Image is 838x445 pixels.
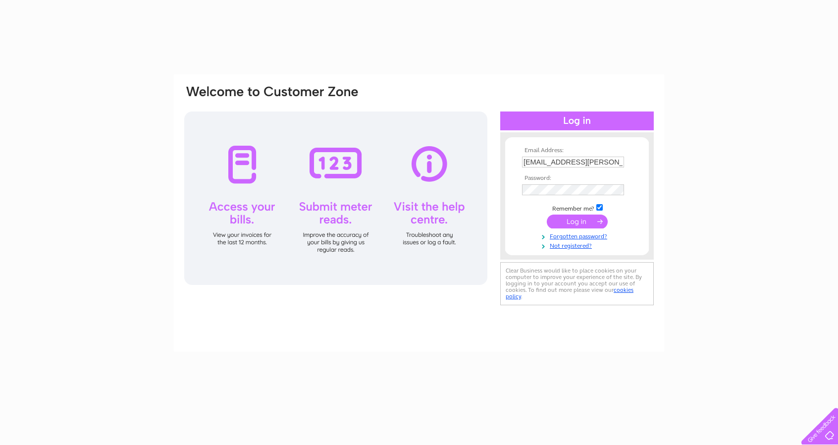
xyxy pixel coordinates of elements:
input: Submit [547,215,608,228]
td: Remember me? [520,203,634,213]
a: Forgotten password? [522,231,634,240]
a: Not registered? [522,240,634,250]
th: Email Address: [520,147,634,154]
div: Clear Business would like to place cookies on your computer to improve your experience of the sit... [500,262,654,305]
th: Password: [520,175,634,182]
a: cookies policy [506,286,633,300]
